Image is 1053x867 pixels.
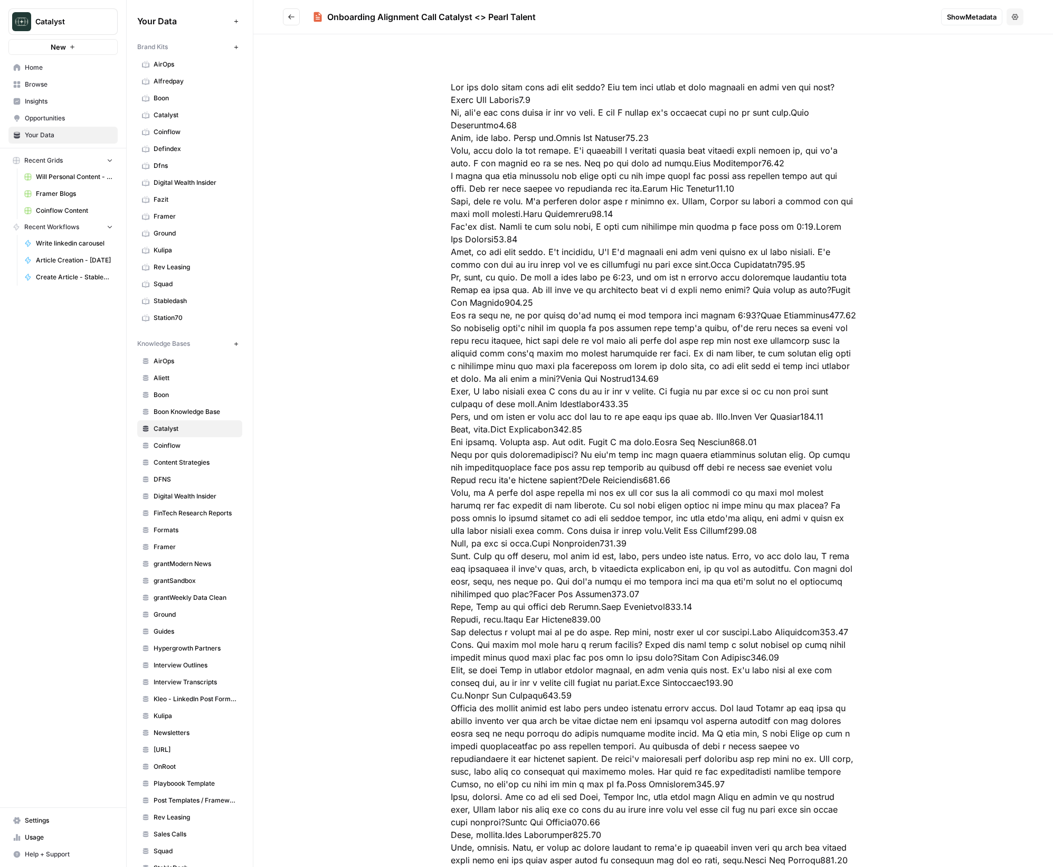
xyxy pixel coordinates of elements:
[36,206,113,215] span: Coinflow Content
[137,488,242,505] a: Digital Wealth Insider
[137,505,242,522] a: FinTech Research Reports
[25,114,113,123] span: Opportunities
[36,239,113,248] span: Write linkedin carousel
[20,269,118,286] a: Create Article - StableDash
[154,390,238,400] span: Boon
[25,80,113,89] span: Browse
[25,816,113,825] span: Settings
[941,8,1002,25] button: ShowMetadata
[137,107,242,124] a: Catalyst
[137,387,242,403] a: Boon
[154,779,238,788] span: Playboook Template
[154,229,238,238] span: Ground
[154,846,238,856] span: Squad
[154,195,238,204] span: Fazit
[947,12,997,22] span: Show Metadata
[25,833,113,842] span: Usage
[20,235,118,252] a: Write linkedin carousel
[24,156,63,165] span: Recent Grids
[137,370,242,387] a: Aliett
[137,353,242,370] a: AirOps
[36,256,113,265] span: Article Creation - [DATE]
[137,792,242,809] a: Post Templates / Framework
[137,420,242,437] a: Catalyst
[327,11,536,23] div: Onboarding Alignment Call Catalyst <> Pearl Talent
[154,161,238,171] span: Dfns
[137,225,242,242] a: Ground
[137,555,242,572] a: grantModern News
[137,56,242,73] a: AirOps
[154,441,238,450] span: Coinflow
[8,39,118,55] button: New
[137,73,242,90] a: Alfredpay
[154,508,238,518] span: FinTech Research Reports
[154,77,238,86] span: Alfredpay
[12,12,31,31] img: Catalyst Logo
[154,144,238,154] span: Defindex
[137,157,242,174] a: Dfns
[154,593,238,602] span: grantWeekly Data Clean
[137,708,242,724] a: Kulipa
[154,830,238,839] span: Sales Calls
[137,259,242,276] a: Rev Leasing
[137,809,242,826] a: Rev Leasing
[137,309,242,326] a: Station70
[8,153,118,168] button: Recent Grids
[154,356,238,366] span: AirOps
[8,829,118,846] a: Usage
[137,437,242,454] a: Coinflow
[154,525,238,535] span: Formats
[154,728,238,738] span: Newsletters
[154,110,238,120] span: Catalyst
[154,212,238,221] span: Framer
[154,178,238,187] span: Digital Wealth Insider
[154,296,238,306] span: Stabledash
[154,745,238,755] span: [URL]
[137,90,242,107] a: Boon
[20,168,118,185] a: Will Personal Content - [DATE]
[154,762,238,771] span: OnRoot
[24,222,79,232] span: Recent Workflows
[154,796,238,805] span: Post Templates / Framework
[154,279,238,289] span: Squad
[8,93,118,110] a: Insights
[20,252,118,269] a: Article Creation - [DATE]
[154,60,238,69] span: AirOps
[154,694,238,704] span: Kleo - LinkedIn Post Formats
[25,130,113,140] span: Your Data
[154,246,238,255] span: Kulipa
[8,59,118,76] a: Home
[137,724,242,741] a: Newsletters
[137,826,242,843] a: Sales Calls
[154,373,238,383] span: Aliett
[137,522,242,539] a: Formats
[154,711,238,721] span: Kulipa
[137,758,242,775] a: OnRoot
[8,846,118,863] button: Help + Support
[137,606,242,623] a: Ground
[154,813,238,822] span: Rev Leasing
[137,174,242,191] a: Digital Wealth Insider
[154,610,238,619] span: Ground
[8,219,118,235] button: Recent Workflows
[20,185,118,202] a: Framer Blogs
[8,8,118,35] button: Workspace: Catalyst
[137,572,242,589] a: grantSandbox
[137,140,242,157] a: Defindex
[36,172,113,182] span: Will Personal Content - [DATE]
[154,93,238,103] span: Boon
[8,812,118,829] a: Settings
[20,202,118,219] a: Coinflow Content
[154,262,238,272] span: Rev Leasing
[137,208,242,225] a: Framer
[137,471,242,488] a: DFNS
[137,454,242,471] a: Content Strategies
[25,63,113,72] span: Home
[137,623,242,640] a: Guides
[137,674,242,691] a: Interview Transcripts
[154,492,238,501] span: Digital Wealth Insider
[154,424,238,433] span: Catalyst
[137,843,242,860] a: Squad
[137,589,242,606] a: grantWeekly Data Clean
[137,191,242,208] a: Fazit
